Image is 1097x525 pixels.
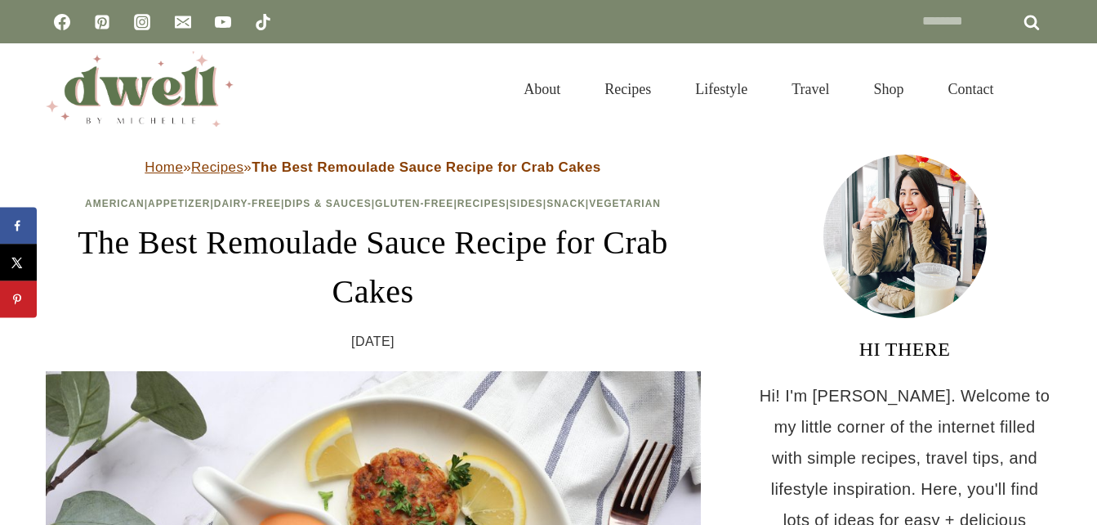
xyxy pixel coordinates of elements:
a: Facebook [46,6,78,38]
a: Pinterest [86,6,118,38]
img: DWELL by michelle [46,52,234,127]
a: Snack [546,198,586,209]
span: » » [145,159,600,175]
a: Shop [851,61,925,118]
a: Appetizer [148,198,210,209]
nav: Primary Navigation [502,61,1015,118]
strong: The Best Remoulade Sauce Recipe for Crab Cakes [252,159,601,175]
span: | | | | | | | | [85,198,661,209]
a: Recipes [582,61,673,118]
a: American [85,198,145,209]
h3: HI THERE [758,334,1052,364]
a: YouTube [207,6,239,38]
a: Recipes [191,159,243,175]
button: View Search Form [1024,75,1052,103]
a: Recipes [457,198,506,209]
time: [DATE] [351,330,395,354]
a: About [502,61,582,118]
a: Dips & Sauces [284,198,371,209]
a: Sides [510,198,543,209]
a: Home [145,159,183,175]
h1: The Best Remoulade Sauce Recipe for Crab Cakes [46,218,701,316]
a: Vegetarian [589,198,661,209]
a: Dairy-Free [214,198,281,209]
a: Gluten-Free [375,198,453,209]
a: Contact [926,61,1016,118]
a: Instagram [126,6,158,38]
a: Email [167,6,199,38]
a: Lifestyle [673,61,769,118]
a: TikTok [247,6,279,38]
a: Travel [769,61,851,118]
